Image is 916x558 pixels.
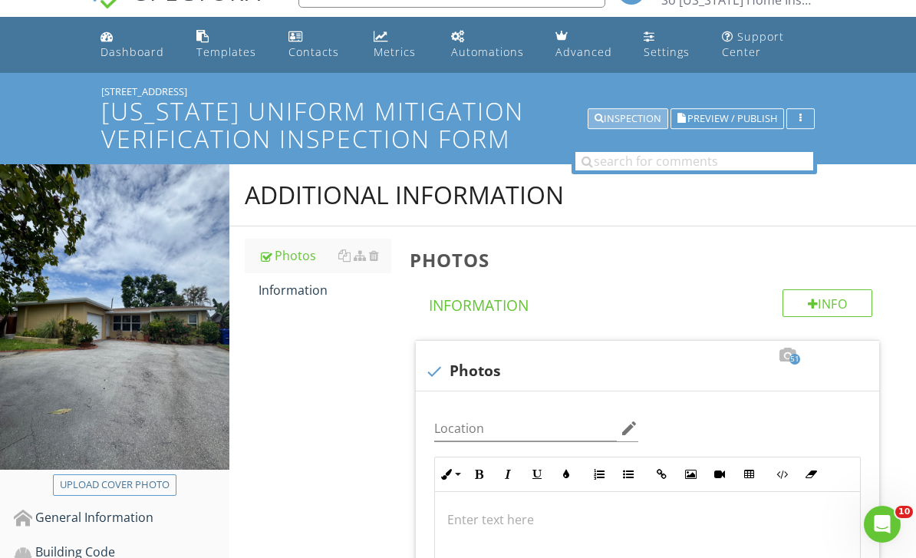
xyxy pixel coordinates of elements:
div: Templates [196,45,256,59]
button: Bold (⌘B) [464,460,493,489]
div: Info [783,289,873,317]
div: Dashboard [100,45,164,59]
iframe: Intercom live chat [864,506,901,543]
div: Advanced [555,45,612,59]
button: Unordered List [614,460,643,489]
a: Automations (Basic) [445,23,537,67]
div: Contacts [288,45,339,59]
div: Additional Information [245,180,564,210]
a: Templates [190,23,270,67]
div: Metrics [374,45,416,59]
button: Code View [767,460,796,489]
i: edit [620,419,638,437]
div: Automations [451,45,524,59]
div: Support Center [722,29,784,59]
a: Dashboard [94,23,177,67]
button: Inspection [588,108,668,130]
button: Underline (⌘U) [522,460,552,489]
span: 10 [895,506,913,518]
div: Information [259,281,392,299]
span: Preview / Publish [687,114,777,124]
a: Preview / Publish [671,111,784,124]
h3: Photos [410,249,891,270]
a: Advanced [549,23,625,67]
h1: [US_STATE] Uniform Mitigation Verification Inspection Form [101,97,815,151]
button: Upload cover photo [53,474,176,496]
input: Location [434,416,617,441]
button: Italic (⌘I) [493,460,522,489]
button: Insert Video [705,460,734,489]
button: Colors [552,460,581,489]
a: Support Center [716,23,821,67]
a: Settings [638,23,703,67]
a: Metrics [367,23,433,67]
button: Insert Image (⌘P) [676,460,705,489]
div: Upload cover photo [60,477,170,493]
button: Ordered List [585,460,614,489]
button: Inline Style [435,460,464,489]
button: Insert Table [734,460,763,489]
a: Contacts [282,23,355,67]
div: Photos [259,246,392,265]
input: search for comments [575,152,813,170]
button: Preview / Publish [671,108,784,130]
div: Inspection [595,114,661,124]
div: Settings [644,45,690,59]
a: Inspection [588,111,668,124]
div: General Information [14,508,229,528]
button: Insert Link (⌘K) [647,460,676,489]
span: 51 [789,354,800,365]
div: [STREET_ADDRESS] [101,85,815,97]
h4: Information [429,289,872,315]
button: Clear Formatting [796,460,825,489]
